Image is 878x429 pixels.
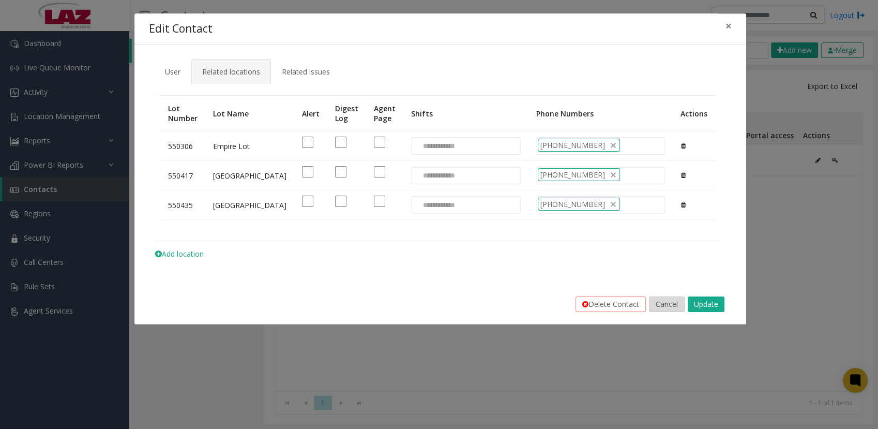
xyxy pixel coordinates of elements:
th: Alert [294,96,327,131]
span: delete [609,140,617,151]
th: Lot Number [160,96,205,131]
h4: Edit Contact [149,21,213,37]
input: NO DATA FOUND [412,197,461,213]
button: Delete Contact [576,297,646,312]
td: [GEOGRAPHIC_DATA] [205,161,294,190]
th: Digest Log [327,96,366,131]
input: NO DATA FOUND [412,138,461,154]
button: Close [718,13,739,39]
span: Add location [155,249,204,259]
th: Agent Page [366,96,403,131]
td: [GEOGRAPHIC_DATA] [205,190,294,220]
span: [PHONE_NUMBER] [540,169,605,180]
th: Phone Numbers [528,96,673,131]
th: Actions [673,96,715,131]
span: [PHONE_NUMBER] [540,199,605,210]
td: 550417 [160,161,205,190]
th: Shifts [403,96,528,131]
td: Empire Lot [205,131,294,161]
span: Related issues [282,67,330,77]
span: delete [609,199,617,210]
span: User [165,67,180,77]
td: 550306 [160,131,205,161]
td: 550435 [160,190,205,220]
ul: Tabs [154,59,726,77]
th: Lot Name [205,96,294,131]
span: delete [609,169,617,180]
span: × [725,19,732,33]
button: Update [688,297,724,312]
input: NO DATA FOUND [412,167,461,184]
button: Cancel [649,297,685,312]
span: [PHONE_NUMBER] [540,140,605,151]
span: Related locations [202,67,260,77]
